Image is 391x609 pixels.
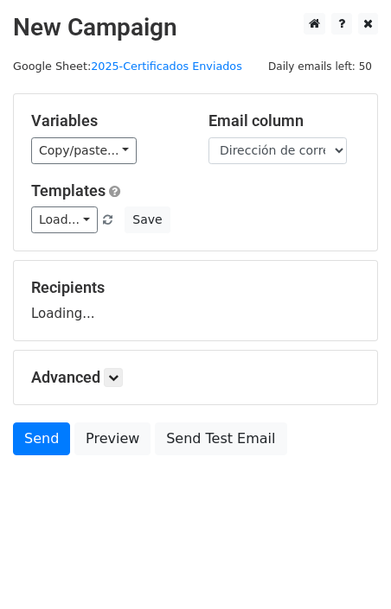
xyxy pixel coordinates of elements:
a: Preview [74,422,151,455]
h5: Variables [31,111,183,130]
small: Google Sheet: [13,60,242,73]
h2: New Campaign [13,13,378,42]
h5: Advanced [31,368,360,387]
a: Load... [31,206,98,233]
a: Send Test Email [155,422,286,455]
a: 2025-Certificados Enviados [91,60,242,73]
button: Save [125,206,170,233]
a: Send [13,422,70,455]
a: Templates [31,181,106,200]
h5: Email column [208,111,360,130]
a: Daily emails left: 50 [262,60,378,73]
a: Copy/paste... [31,137,137,164]
span: Daily emails left: 50 [262,57,378,76]
h5: Recipients [31,278,360,297]
div: Loading... [31,278,360,323]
